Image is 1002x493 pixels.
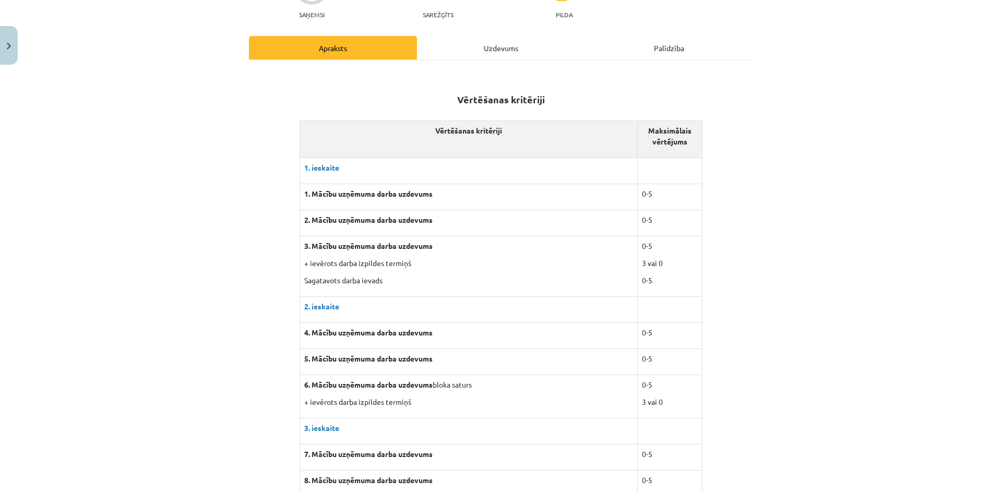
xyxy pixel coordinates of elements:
b: 4. Mācību uzņēmuma darba uzdevums [304,328,433,337]
p: 0-5 [642,475,698,486]
p: 3 vai 0 [642,396,698,407]
p: 0-5 [642,379,698,390]
p: Sagatavots darba ievads [304,275,633,286]
p: Vērtēšanas kritēriji [304,125,633,136]
div: Apraksts [249,36,417,59]
strong: 2. ieskaite [304,302,339,311]
p: 0-5 [642,353,698,364]
p: Sarežģīts [423,11,454,18]
strong: 1. ieskaite [304,163,339,172]
p: 0-5 [642,275,698,286]
p: 0-5 [642,327,698,338]
p: 3 vai 0 [642,258,698,269]
p: Maksimālais vērtējums [642,125,698,147]
p: Saņemsi [295,11,329,18]
b: 5. Mācību uzņēmuma darba uzdevums [304,354,433,363]
p: 0-5 [642,188,698,199]
b: 3. Mācību uzņēmuma darba uzdevums [304,241,433,250]
b: 7. Mācību uzņēmuma darba uzdevums [304,449,433,459]
p: 0-5 [642,214,698,225]
p: + ievērots darba izpildes termiņš [304,396,633,407]
div: Uzdevums [417,36,585,59]
p: + ievērots darba izpildes termiņš [304,258,633,269]
b: 1. Mācību uzņēmuma darba uzdevums [304,189,433,198]
p: 0-5 [642,449,698,460]
div: Palīdzība [585,36,753,59]
b: 8. Mācību uzņēmuma darba uzdevums [304,475,433,485]
p: pilda [556,11,572,18]
strong: Vērtēšanas kritēriji [457,93,545,105]
b: 6. Mācību uzņēmuma darba uzdevums [304,380,433,389]
span: 3. ieskaite [304,423,339,432]
b: 2. Mācību uzņēmuma darba uzdevums [304,215,433,224]
p: 0-5 [642,241,698,251]
img: icon-close-lesson-0947bae3869378f0d4975bcd49f059093ad1ed9edebbc8119c70593378902aed.svg [7,43,11,50]
p: bloka saturs [304,379,633,390]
